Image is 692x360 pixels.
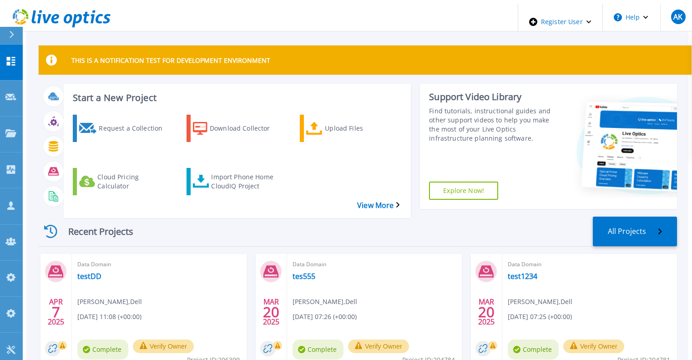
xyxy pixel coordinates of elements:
[211,170,284,193] div: Import Phone Home CloudIQ Project
[508,259,672,269] span: Data Domain
[593,217,677,246] a: All Projects
[508,340,559,360] span: Complete
[293,297,357,307] span: [PERSON_NAME] , Dell
[518,4,602,40] div: Register User
[77,272,101,281] a: testDD
[300,115,410,142] a: Upload Files
[429,106,558,143] div: Find tutorials, instructional guides and other support videos to help you make the most of your L...
[508,272,537,281] a: test1234
[263,308,279,316] span: 20
[263,295,280,329] div: MAR 2025
[187,115,297,142] a: Download Collector
[293,272,315,281] a: tes555
[77,340,128,360] span: Complete
[508,312,572,322] span: [DATE] 07:25 (+00:00)
[478,295,495,329] div: MAR 2025
[47,295,65,329] div: APR 2025
[133,340,194,353] button: Verify Owner
[293,259,456,269] span: Data Domain
[429,91,558,103] div: Support Video Library
[210,117,283,140] div: Download Collector
[325,117,398,140] div: Upload Files
[508,297,572,307] span: [PERSON_NAME] , Dell
[478,308,495,316] span: 20
[293,340,343,360] span: Complete
[73,93,399,103] h3: Start a New Project
[673,13,682,20] span: AK
[39,220,148,243] div: Recent Projects
[77,297,142,307] span: [PERSON_NAME] , Dell
[73,168,183,195] a: Cloud Pricing Calculator
[97,170,170,193] div: Cloud Pricing Calculator
[603,4,660,31] button: Help
[77,259,241,269] span: Data Domain
[99,117,172,140] div: Request a Collection
[77,312,141,322] span: [DATE] 11:08 (+00:00)
[429,182,498,200] a: Explore Now!
[357,201,399,210] a: View More
[52,308,60,316] span: 7
[71,56,270,65] p: THIS IS A NOTIFICATION TEST FOR DEVELOPMENT ENVIRONMENT
[563,340,624,353] button: Verify Owner
[293,312,357,322] span: [DATE] 07:26 (+00:00)
[73,115,183,142] a: Request a Collection
[348,340,409,353] button: Verify Owner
